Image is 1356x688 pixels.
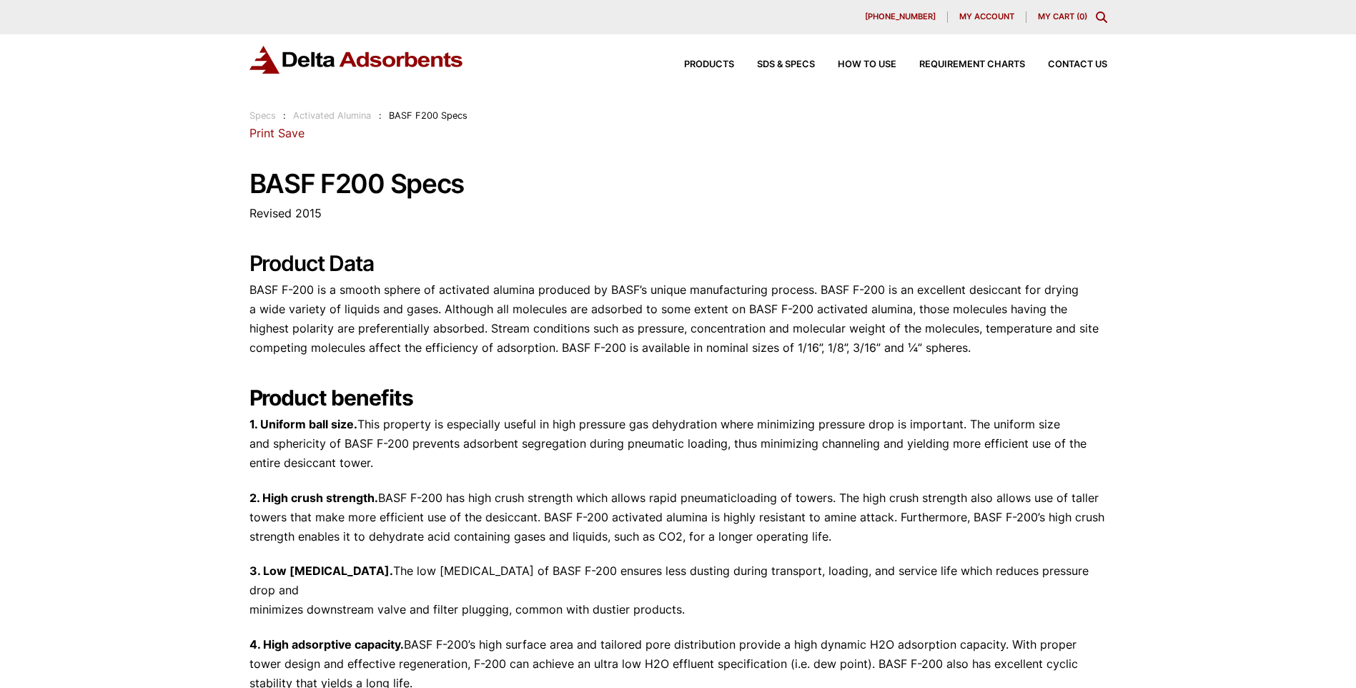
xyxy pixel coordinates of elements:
[1079,11,1084,21] span: 0
[1038,11,1087,21] a: My Cart (0)
[249,204,1107,223] p: Revised 2015
[249,561,1107,620] p: The low [MEDICAL_DATA] of BASF F-200 ensures less dusting during transport, loading, and service ...
[293,110,371,121] a: Activated Alumina
[1025,60,1107,69] a: Contact Us
[249,250,1107,276] h2: Product Data
[1096,11,1107,23] div: Toggle Modal Content
[249,169,1107,199] h1: BASF F200 Specs
[379,110,382,121] span: :
[249,491,378,505] strong: 2. High crush strength.
[896,60,1025,69] a: Requirement Charts
[249,415,1107,473] p: This property is especially useful in high pressure gas dehydration where minimizing pressure dro...
[249,280,1107,358] p: BASF F-200 is a smooth sphere of activated alumina produced by BASF’s unique manufacturing proces...
[734,60,815,69] a: SDS & SPECS
[838,60,896,69] span: How to Use
[249,637,404,652] strong: 4. High adsorptive capacity.
[815,60,896,69] a: How to Use
[278,126,305,140] a: Save
[249,110,276,121] a: Specs
[389,110,467,121] span: BASF F200 Specs
[853,11,948,23] a: [PHONE_NUMBER]
[1048,60,1107,69] span: Contact Us
[919,60,1025,69] span: Requirement Charts
[948,11,1026,23] a: My account
[959,13,1014,21] span: My account
[283,110,286,121] span: :
[684,60,734,69] span: Products
[249,385,413,411] strong: Product benefits
[249,417,357,431] strong: 1. Uniform ball size.
[249,488,1107,547] p: BASF F-200 has high crush strength which allows rapid pneumaticloading of towers. The high crush ...
[249,46,464,74] img: Delta Adsorbents
[757,60,815,69] span: SDS & SPECS
[249,564,393,578] strong: 3. Low [MEDICAL_DATA].
[661,60,734,69] a: Products
[865,13,936,21] span: [PHONE_NUMBER]
[249,126,274,140] a: Print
